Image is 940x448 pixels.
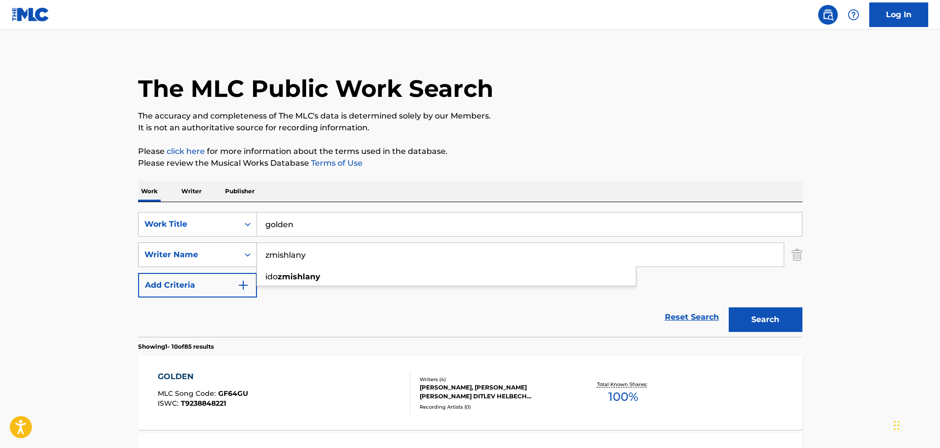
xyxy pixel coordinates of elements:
a: GOLDENMLC Song Code:GF64GUISWC:T9238848221Writers (4)[PERSON_NAME], [PERSON_NAME] [PERSON_NAME] D... [138,356,802,430]
div: Help [844,5,863,25]
a: Reset Search [660,306,724,328]
span: T9238848221 [181,399,226,408]
p: Total Known Shares: [597,381,650,388]
p: Writer [178,181,204,202]
div: Writer Name [144,249,233,261]
span: 100 % [608,388,638,406]
a: Log In [869,2,928,27]
button: Search [729,307,802,332]
form: Search Form [138,212,802,337]
p: Publisher [222,181,257,202]
img: MLC Logo [12,7,50,22]
div: Recording Artists ( 0 ) [420,403,568,411]
strong: zmishlany [278,272,320,281]
p: It is not an authoritative source for recording information. [138,122,802,134]
img: search [822,9,834,21]
iframe: Chat Widget [891,401,940,448]
a: Public Search [818,5,838,25]
p: Please for more information about the terms used in the database. [138,146,802,157]
span: MLC Song Code : [158,389,218,398]
span: GF64GU [218,389,248,398]
p: Work [138,181,161,202]
div: GOLDEN [158,371,248,383]
button: Add Criteria [138,273,257,298]
p: Showing 1 - 10 of 85 results [138,342,214,351]
div: Work Title [144,218,233,230]
div: Writers ( 4 ) [420,376,568,383]
img: help [848,9,859,21]
a: Terms of Use [309,158,363,168]
div: Drag [894,411,900,440]
p: The accuracy and completeness of The MLC's data is determined solely by our Members. [138,110,802,122]
h1: The MLC Public Work Search [138,74,493,103]
a: click here [167,147,205,156]
span: ido [265,272,278,281]
div: [PERSON_NAME], [PERSON_NAME] [PERSON_NAME] DITLEV HELBECH [PERSON_NAME] [PERSON_NAME] [PERSON_NAME] [420,383,568,401]
img: 9d2ae6d4665cec9f34b9.svg [237,279,249,291]
span: ISWC : [158,399,181,408]
p: Please review the Musical Works Database [138,157,802,169]
img: Delete Criterion [792,242,802,267]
